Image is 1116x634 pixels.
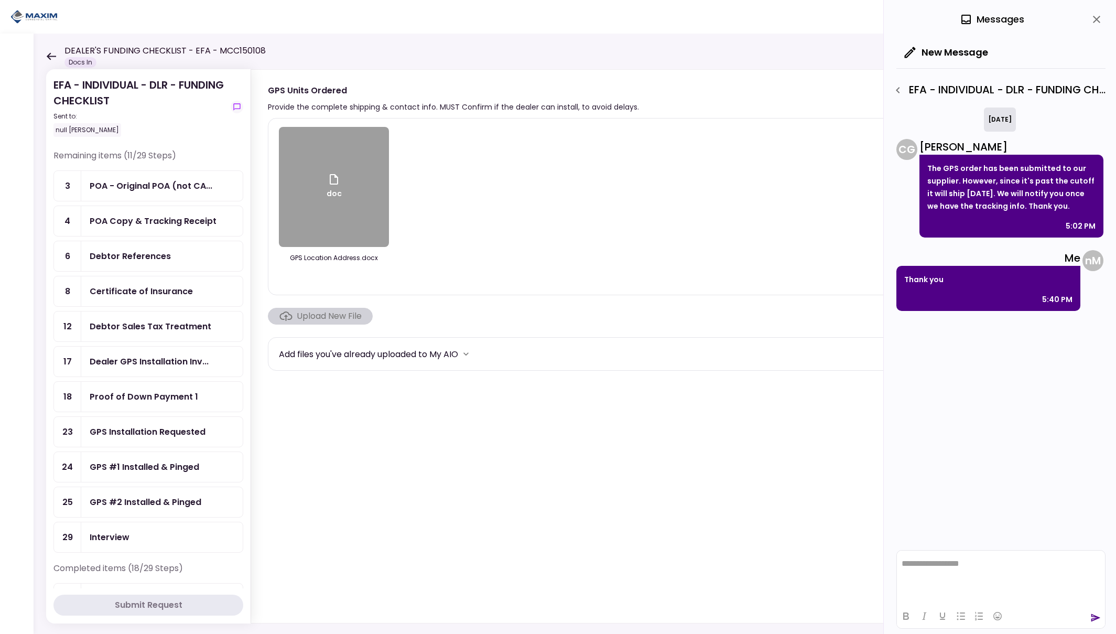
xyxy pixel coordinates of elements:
[53,77,226,137] div: EFA - INDIVIDUAL - DLR - FUNDING CHECKLIST
[268,308,373,325] span: Click here to upload the required document
[897,609,915,624] button: Bold
[53,381,243,412] a: 18Proof of Down Payment 1
[90,496,201,509] div: GPS #2 Installed & Pinged
[90,320,211,333] div: Debtor Sales Tax Treatment
[53,583,243,614] a: 1EFA Contractapproved
[53,562,243,583] div: Completed items (18/29 Steps)
[54,522,81,552] div: 29
[904,273,1072,286] p: Thank you
[1042,293,1072,306] div: 5:40 PM
[90,531,129,544] div: Interview
[90,390,198,403] div: Proof of Down Payment 1
[53,112,226,121] div: Sent to:
[90,460,199,474] div: GPS #1 Installed & Pinged
[279,253,389,263] div: GPS Location Address.docx
[53,123,121,137] div: null [PERSON_NAME]
[115,599,182,611] div: Submit Request
[458,346,474,362] button: more
[53,487,243,518] a: 25GPS #2 Installed & Pinged
[90,214,216,228] div: POA Copy & Tracking Receipt
[896,39,996,66] button: New Message
[53,276,243,307] a: 8Certificate of Insurance
[53,522,243,553] a: 29Interview
[268,101,639,113] div: Provide the complete shipping & contact info. MUST Confirm if the dealer can install, to avoid de...
[53,170,243,201] a: 3POA - Original POA (not CA or GA) (Received in house)
[889,81,1106,99] div: EFA - INDIVIDUAL - DLR - FUNDING CHECKLIST - GPS Units Ordered
[90,355,209,368] div: Dealer GPS Installation Invoice
[90,425,205,438] div: GPS Installation Requested
[10,9,58,25] img: Partner icon
[952,609,970,624] button: Bullet list
[54,171,81,201] div: 3
[970,609,988,624] button: Numbered list
[53,416,243,447] a: 23GPS Installation Requested
[251,69,1095,624] div: GPS Units OrderedProvide the complete shipping & contact info. MUST Confirm if the dealer can ins...
[54,452,81,482] div: 24
[268,84,639,97] div: GPS Units Ordered
[231,101,243,113] button: show-messages
[53,241,243,272] a: 6Debtor References
[1088,10,1106,28] button: close
[54,584,81,614] div: 1
[64,45,266,57] h1: DEALER'S FUNDING CHECKLIST - EFA - MCC150108
[1082,250,1103,271] div: n M
[54,487,81,517] div: 25
[64,57,96,68] div: Docs In
[54,382,81,412] div: 18
[53,311,243,342] a: 12Debtor Sales Tax Treatment
[989,609,1006,624] button: Emojis
[1066,220,1096,232] div: 5:02 PM
[53,452,243,482] a: 24GPS #1 Installed & Pinged
[927,162,1096,212] p: The GPS order has been submitted to our supplier. However, since it's past the cutoff it will shi...
[54,311,81,341] div: 12
[984,108,1016,132] div: [DATE]
[54,417,81,447] div: 23
[279,348,458,361] div: Add files you've already uploaded to My AIO
[897,551,1105,604] iframe: Rich Text Area
[53,595,243,616] button: Submit Request
[54,347,81,377] div: 17
[90,179,212,192] div: POA - Original POA (not CA or GA) (Received in house)
[327,173,342,201] div: doc
[90,285,193,298] div: Certificate of Insurance
[960,12,1024,27] div: Messages
[53,346,243,377] a: 17Dealer GPS Installation Invoice
[90,250,171,263] div: Debtor References
[896,139,917,160] div: C G
[934,609,951,624] button: Underline
[54,206,81,236] div: 4
[53,206,243,237] a: 4POA Copy & Tracking Receipt
[54,241,81,271] div: 6
[54,276,81,306] div: 8
[896,250,1080,266] div: Me
[915,609,933,624] button: Italic
[1090,612,1101,623] button: send
[53,149,243,170] div: Remaining items (11/29 Steps)
[919,139,1103,155] div: [PERSON_NAME]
